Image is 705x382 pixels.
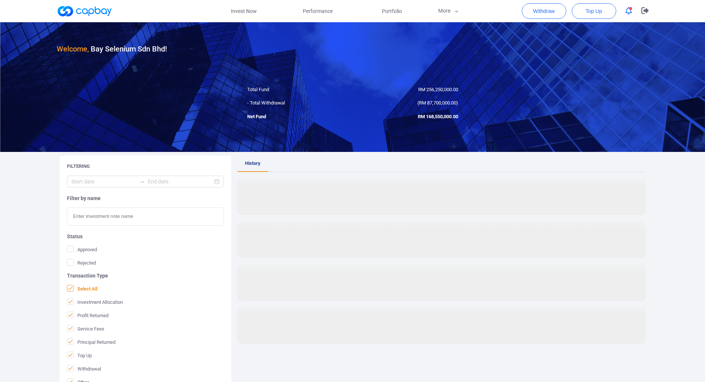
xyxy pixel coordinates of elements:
span: Rejected [67,259,96,266]
input: Start date [71,177,136,186]
div: - Total Withdrawal [242,99,353,107]
span: RM 168,550,000.00 [418,114,458,119]
h5: Filter by name [67,195,224,202]
button: Top Up [572,3,616,19]
div: Net Fund [242,113,353,121]
span: Investment Allocation [67,298,123,306]
span: Portfolio [382,7,402,15]
button: Withdraw [522,3,566,19]
span: Performance [303,7,333,15]
div: Total Fund [242,86,353,94]
h5: Status [67,233,224,240]
input: End date [148,177,213,186]
span: Select All [67,285,97,292]
div: ( ) [353,99,464,107]
span: Profit Returned [67,312,108,319]
input: Enter investment note name [67,207,224,226]
span: Service Fees [67,325,104,332]
span: to [139,179,145,185]
span: Principal Returned [67,338,115,346]
span: Approved [67,246,97,253]
span: RM 87,700,000.00 [419,100,456,106]
h5: Filtering [67,163,90,170]
span: History [245,160,261,166]
span: Top Up [585,7,602,15]
span: Welcome, [57,44,89,53]
span: Withdrawal [67,365,101,372]
span: RM 256,250,000.00 [418,87,458,92]
h5: Transaction Type [67,272,224,279]
span: swap-right [139,179,145,185]
h3: Bay Selenium Sdn Bhd ! [57,43,167,55]
span: Top Up [67,352,92,359]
